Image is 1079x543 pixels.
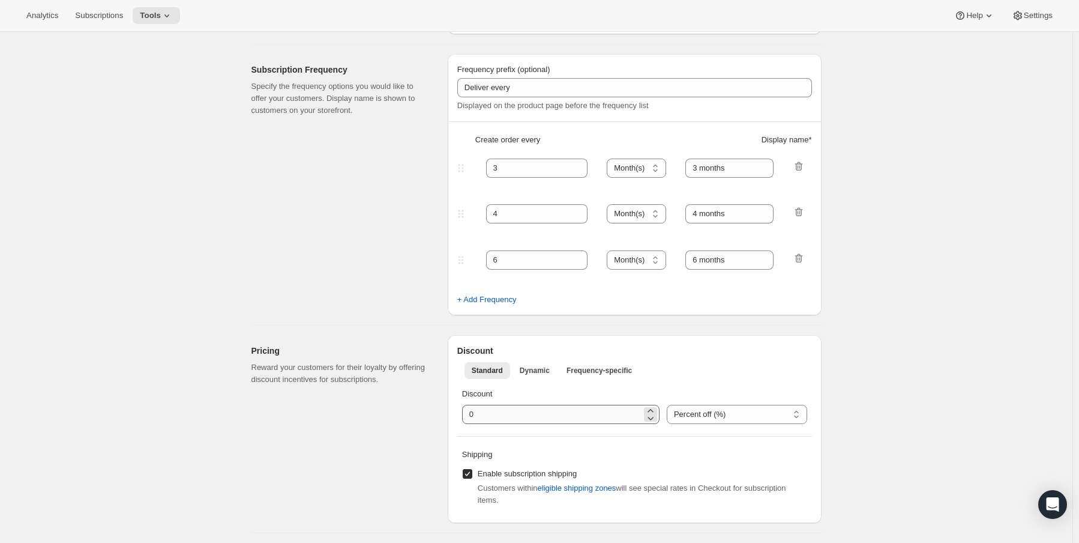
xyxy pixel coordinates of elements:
span: Display name * [762,134,812,146]
button: eligible shipping zones [530,479,624,498]
button: + Add Frequency [450,290,524,309]
span: Standard [472,366,503,375]
span: Dynamic [520,366,550,375]
button: Tools [133,7,180,24]
p: Shipping [462,449,807,461]
h2: Discount [457,345,812,357]
button: Subscriptions [68,7,130,24]
span: Tools [140,11,161,20]
h2: Pricing [251,345,428,357]
p: Discount [462,388,807,400]
p: Specify the frequency options you would like to offer your customers. Display name is shown to cu... [251,80,428,117]
button: Help [947,7,1002,24]
span: Displayed on the product page before the frequency list [457,101,649,110]
div: Open Intercom Messenger [1038,490,1067,519]
input: 1 month [685,250,774,270]
input: 1 month [685,159,774,178]
button: Settings [1005,7,1060,24]
span: Help [966,11,982,20]
span: Settings [1024,11,1053,20]
span: Frequency prefix (optional) [457,65,550,74]
span: eligible shipping zones [538,482,616,494]
input: Deliver every [457,78,812,97]
h2: Subscription Frequency [251,64,428,76]
input: 10 [462,405,642,424]
span: Enable subscription shipping [478,469,577,478]
input: 1 month [685,204,774,223]
p: Reward your customers for their loyalty by offering discount incentives for subscriptions. [251,362,428,386]
span: Create order every [475,134,540,146]
span: Analytics [26,11,58,20]
button: Analytics [19,7,65,24]
span: Subscriptions [75,11,123,20]
span: + Add Frequency [457,294,517,306]
span: Frequency-specific [567,366,632,375]
span: Customers within will see special rates in Checkout for subscription items. [478,484,786,505]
